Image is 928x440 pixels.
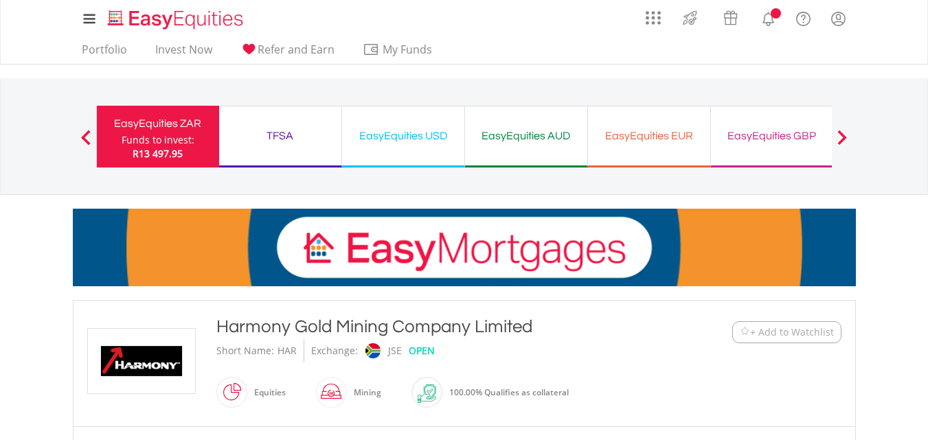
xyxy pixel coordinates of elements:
a: FAQ's and Support [786,3,821,31]
button: Previous [72,137,100,150]
img: EasyMortage Promotion Banner [73,209,856,286]
img: EasyEquities_Logo.png [105,8,249,31]
a: Notifications [751,3,786,31]
div: EasyEquities GBP [719,126,825,146]
button: Watchlist + Add to Watchlist [732,321,841,343]
img: thrive-v2.svg [679,7,701,29]
span: My Funds [363,40,453,58]
div: Short Name: [216,339,274,362]
div: JSE [388,339,402,362]
a: Refer and Earn [235,43,340,64]
div: Funds to invest: [122,133,194,147]
img: grid-menu-icon.svg [646,10,661,25]
img: collateral-qualifying-green.svg [418,384,436,403]
div: Equities [247,376,286,409]
span: R13 497.95 [133,147,183,160]
span: 100.00% Qualifies as collateral [449,386,569,398]
div: OPEN [409,339,435,362]
div: HAR [278,339,297,362]
div: EasyEquities ZAR [105,114,211,133]
img: Watchlist [740,327,750,337]
img: vouchers-v2.svg [719,7,742,29]
div: Harmony Gold Mining Company Limited [216,314,648,339]
div: Exchange: [311,339,358,362]
a: My Profile [821,3,856,34]
img: EQU.ZA.HAR.png [90,329,193,393]
a: Home page [102,3,249,31]
div: EasyEquities EUR [596,126,702,146]
div: EasyEquities AUD [473,126,579,146]
div: EasyEquities USD [350,126,456,146]
div: Mining [347,376,381,409]
div: TFSA [227,126,333,146]
a: AppsGrid [637,3,670,25]
img: jse.png [365,343,380,358]
span: + Add to Watchlist [750,325,834,339]
span: Refer and Earn [258,42,335,57]
button: Next [828,137,856,150]
a: Portfolio [76,43,133,64]
a: Vouchers [710,3,751,29]
a: Invest Now [150,43,218,64]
